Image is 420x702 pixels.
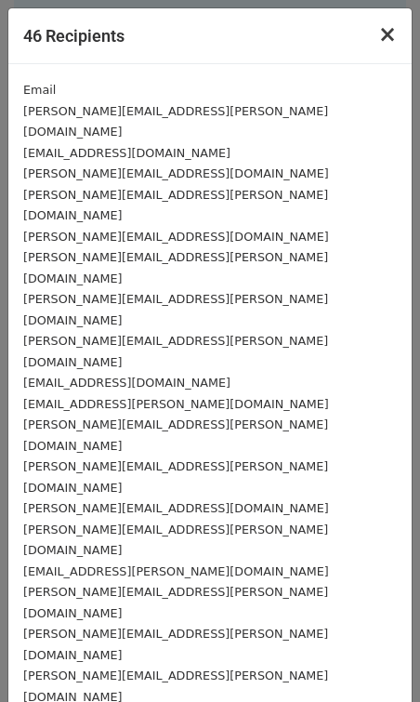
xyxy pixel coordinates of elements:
small: [PERSON_NAME][EMAIL_ADDRESS][DOMAIN_NAME] [23,230,329,244]
small: [PERSON_NAME][EMAIL_ADDRESS][PERSON_NAME][DOMAIN_NAME] [23,188,328,223]
small: [PERSON_NAME][EMAIL_ADDRESS][PERSON_NAME][DOMAIN_NAME] [23,104,328,139]
small: [PERSON_NAME][EMAIL_ADDRESS][PERSON_NAME][DOMAIN_NAME] [23,417,328,453]
span: × [378,21,397,47]
small: [PERSON_NAME][EMAIL_ADDRESS][PERSON_NAME][DOMAIN_NAME] [23,627,328,662]
small: [PERSON_NAME][EMAIL_ADDRESS][PERSON_NAME][DOMAIN_NAME] [23,292,328,327]
small: [PERSON_NAME][EMAIL_ADDRESS][PERSON_NAME][DOMAIN_NAME] [23,334,328,369]
small: [EMAIL_ADDRESS][DOMAIN_NAME] [23,376,230,390]
small: [EMAIL_ADDRESS][DOMAIN_NAME] [23,146,230,160]
small: [PERSON_NAME][EMAIL_ADDRESS][PERSON_NAME][DOMAIN_NAME] [23,250,328,285]
small: [PERSON_NAME][EMAIL_ADDRESS][PERSON_NAME][DOMAIN_NAME] [23,523,328,558]
small: [EMAIL_ADDRESS][PERSON_NAME][DOMAIN_NAME] [23,564,329,578]
small: [PERSON_NAME][EMAIL_ADDRESS][DOMAIN_NAME] [23,166,329,180]
iframe: Chat Widget [327,613,420,702]
small: [PERSON_NAME][EMAIL_ADDRESS][PERSON_NAME][DOMAIN_NAME] [23,459,328,495]
button: Close [363,8,412,60]
small: [EMAIL_ADDRESS][PERSON_NAME][DOMAIN_NAME] [23,397,329,411]
h5: 46 Recipients [23,23,125,48]
small: [PERSON_NAME][EMAIL_ADDRESS][DOMAIN_NAME] [23,501,329,515]
small: [PERSON_NAME][EMAIL_ADDRESS][PERSON_NAME][DOMAIN_NAME] [23,585,328,620]
small: Email [23,83,56,97]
